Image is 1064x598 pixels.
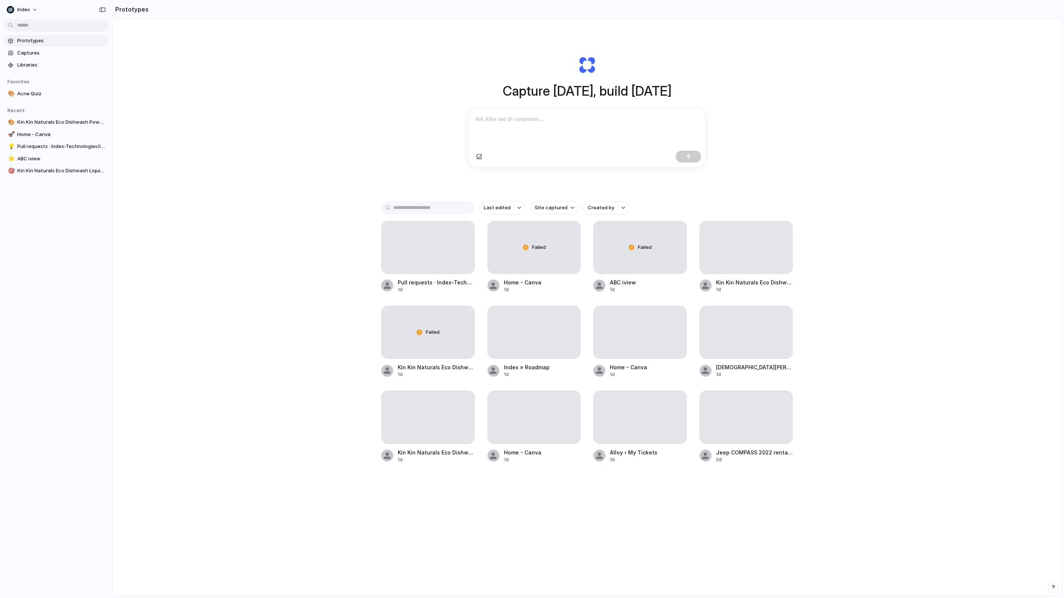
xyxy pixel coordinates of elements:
[17,6,30,13] span: Index
[593,306,687,378] a: Home - Canva1d
[4,4,42,16] button: Index
[610,278,636,286] div: ABC iview
[8,154,13,163] div: ⭐
[8,167,13,175] div: 🎯
[638,244,652,251] span: Failed
[8,118,13,127] div: 🎨
[4,59,108,71] a: Libraries
[398,371,475,378] div: 1d
[398,286,475,293] div: 1d
[17,37,106,44] span: Prototypes
[4,117,108,128] a: 🎨Kin Kin Naturals Eco Dishwash Powder Lime and [PERSON_NAME] 2.5kg | Healthylife
[7,118,14,126] button: 🎨
[610,449,657,456] div: Alloy › My Tickets
[17,143,106,150] span: Pull requests · Index-Technologies/index
[504,371,550,378] div: 1d
[532,244,546,251] span: Failed
[398,449,475,456] div: Kin Kin Naturals Eco Dishwash Powder Lime and [PERSON_NAME] 2.5kg | Healthylife
[593,221,687,293] a: FailedABC iview1d
[4,141,108,152] a: 💡Pull requests · Index-Technologies/index
[381,306,475,378] a: FailedKin Kin Naturals Eco Dishwash Liquid Tangerine 1050ml | Healthylife1d
[398,456,475,463] div: 1d
[535,204,568,212] span: Site captured
[716,449,793,456] div: Jeep COMPASS 2022 rental in [GEOGRAPHIC_DATA], [GEOGRAPHIC_DATA] by [PERSON_NAME] | [PERSON_NAME]
[381,391,475,463] a: Kin Kin Naturals Eco Dishwash Powder Lime and [PERSON_NAME] 2.5kg | Healthylife1d
[7,78,30,84] span: Favorites
[504,286,541,293] div: 1d
[588,204,614,212] span: Created by
[487,306,581,378] a: Index » Roadmap1d
[17,131,106,138] span: Home - Canva
[17,49,106,57] span: Captures
[716,278,793,286] div: Kin Kin Naturals Eco Dishwash Powder Lime and [PERSON_NAME] 2.5kg | Healthylife
[7,90,14,98] button: 🎨
[716,286,793,293] div: 1d
[716,371,793,378] div: 1d
[610,371,647,378] div: 1d
[17,167,106,175] span: Kin Kin Naturals Eco Dishwash Liquid Tangerine 1050ml | Healthylife
[4,129,108,140] a: 🚀Home - Canva
[17,61,106,69] span: Libraries
[7,107,25,113] span: Recent
[17,118,106,126] span: Kin Kin Naturals Eco Dishwash Powder Lime and [PERSON_NAME] 2.5kg | Healthylife
[398,278,475,286] div: Pull requests · Index-Technologies/index
[487,221,581,293] a: FailedHome - Canva1d
[4,35,108,46] a: Prototypes
[7,131,14,138] button: 🚀
[700,306,793,378] a: [DEMOGRAPHIC_DATA][PERSON_NAME]1d
[503,81,672,101] h1: Capture [DATE], build [DATE]
[504,278,541,286] div: Home - Canva
[4,47,108,59] a: Captures
[700,391,793,463] a: Jeep COMPASS 2022 rental in [GEOGRAPHIC_DATA], [GEOGRAPHIC_DATA] by [PERSON_NAME] | [PERSON_NAME]2d
[593,391,687,463] a: Alloy › My Tickets1d
[8,130,13,139] div: 🚀
[17,90,106,98] span: Acne Quiz
[17,155,106,163] span: ABC iview
[8,142,13,151] div: 💡
[610,286,636,293] div: 1d
[610,363,647,371] div: Home - Canva
[7,167,14,175] button: 🎯
[426,329,440,336] span: Failed
[4,88,108,99] a: 🎨Acne Quiz
[112,5,149,14] h2: Prototypes
[484,204,511,212] span: Last edited
[398,363,475,371] div: Kin Kin Naturals Eco Dishwash Liquid Tangerine 1050ml | Healthylife
[583,201,630,214] button: Created by
[479,201,526,214] button: Last edited
[4,153,108,164] a: ⭐ABC iview
[530,201,579,214] button: Site captured
[610,456,657,463] div: 1d
[4,165,108,176] a: 🎯Kin Kin Naturals Eco Dishwash Liquid Tangerine 1050ml | Healthylife
[7,143,14,150] button: 💡
[716,363,793,371] div: [DEMOGRAPHIC_DATA][PERSON_NAME]
[8,89,13,98] div: 🎨
[7,155,14,163] button: ⭐
[504,456,541,463] div: 1d
[700,221,793,293] a: Kin Kin Naturals Eco Dishwash Powder Lime and [PERSON_NAME] 2.5kg | Healthylife1d
[487,391,581,463] a: Home - Canva1d
[504,449,541,456] div: Home - Canva
[716,456,793,463] div: 2d
[504,363,550,371] div: Index » Roadmap
[381,221,475,293] a: Pull requests · Index-Technologies/index1d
